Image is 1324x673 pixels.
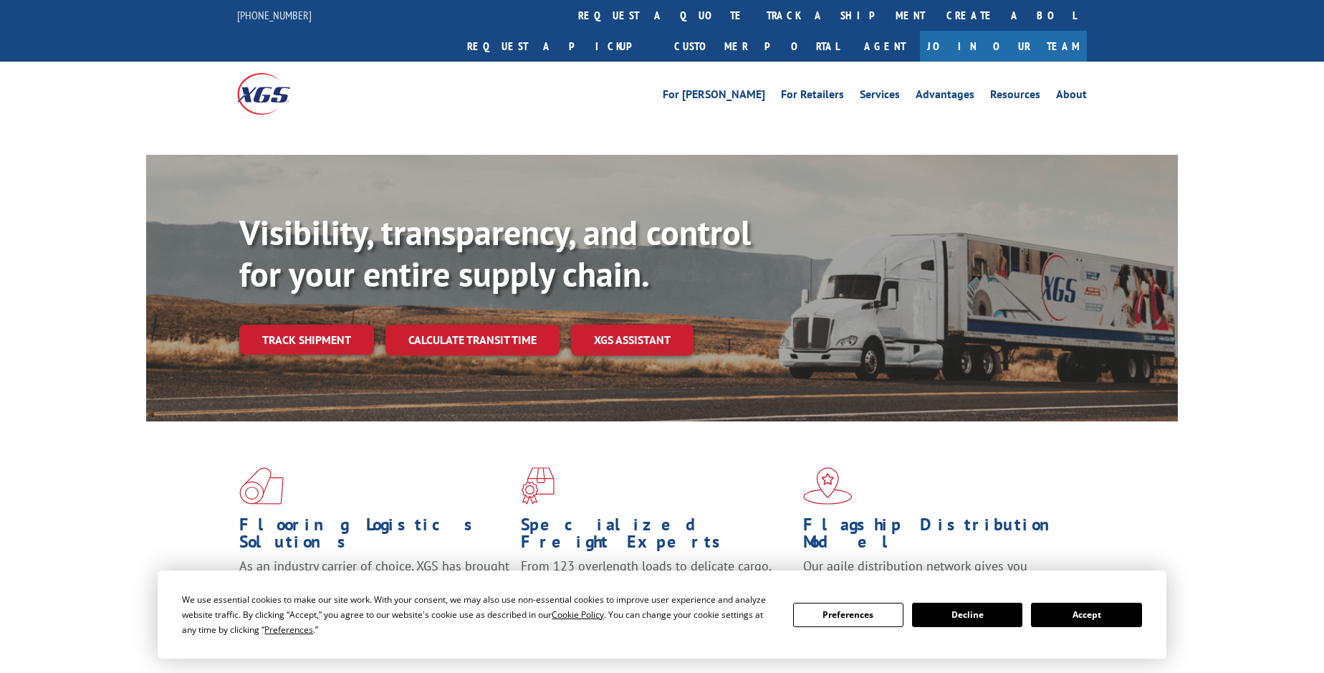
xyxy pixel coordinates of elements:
[781,89,844,105] a: For Retailers
[793,603,903,627] button: Preferences
[916,89,974,105] a: Advantages
[912,603,1022,627] button: Decline
[239,210,751,296] b: Visibility, transparency, and control for your entire supply chain.
[1031,603,1141,627] button: Accept
[239,558,509,608] span: As an industry carrier of choice, XGS has brought innovation and dedication to flooring logistics...
[158,571,1166,659] div: Cookie Consent Prompt
[552,608,604,621] span: Cookie Policy
[521,516,792,558] h1: Specialized Freight Experts
[264,624,313,636] span: Preferences
[850,31,920,62] a: Agent
[385,325,560,355] a: Calculate transit time
[237,8,312,22] a: [PHONE_NUMBER]
[521,558,792,621] p: From 123 overlength loads to delicate cargo, our experienced staff knows the best way to move you...
[663,89,765,105] a: For [PERSON_NAME]
[803,467,853,505] img: xgs-icon-flagship-distribution-model-red
[803,516,1074,558] h1: Flagship Distribution Model
[990,89,1040,105] a: Resources
[239,516,510,558] h1: Flooring Logistics Solutions
[571,325,694,355] a: XGS ASSISTANT
[1056,89,1087,105] a: About
[803,558,1067,591] span: Our agile distribution network gives you nationwide inventory management on demand.
[521,467,555,505] img: xgs-icon-focused-on-flooring-red
[920,31,1087,62] a: Join Our Team
[860,89,900,105] a: Services
[239,467,284,505] img: xgs-icon-total-supply-chain-intelligence-red
[182,592,775,637] div: We use essential cookies to make our site work. With your consent, we may also use non-essential ...
[239,325,374,355] a: Track shipment
[456,31,663,62] a: Request a pickup
[663,31,850,62] a: Customer Portal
